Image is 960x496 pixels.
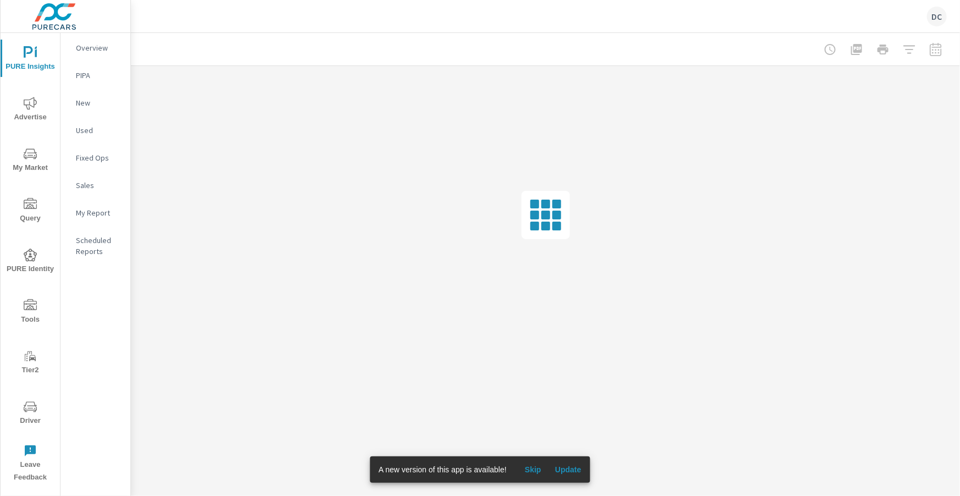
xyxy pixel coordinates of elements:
span: Query [4,198,57,225]
div: Overview [61,40,130,56]
div: Sales [61,177,130,194]
span: PURE Identity [4,249,57,275]
div: New [61,95,130,111]
p: New [76,97,122,108]
span: Update [555,465,582,475]
div: nav menu [1,33,60,488]
span: Advertise [4,97,57,124]
span: A new version of this app is available! [378,465,507,474]
p: Overview [76,42,122,53]
span: Tier2 [4,350,57,377]
p: Used [76,125,122,136]
span: Skip [520,465,546,475]
p: Scheduled Reports [76,235,122,257]
p: My Report [76,207,122,218]
button: Skip [515,461,551,478]
button: Update [551,461,586,478]
span: Tools [4,299,57,326]
span: Leave Feedback [4,444,57,484]
div: PIPA [61,67,130,84]
p: PIPA [76,70,122,81]
span: My Market [4,147,57,174]
p: Fixed Ops [76,152,122,163]
p: Sales [76,180,122,191]
div: Scheduled Reports [61,232,130,260]
span: Driver [4,400,57,427]
div: DC [927,7,947,26]
div: Used [61,122,130,139]
div: Fixed Ops [61,150,130,166]
span: PURE Insights [4,46,57,73]
div: My Report [61,205,130,221]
